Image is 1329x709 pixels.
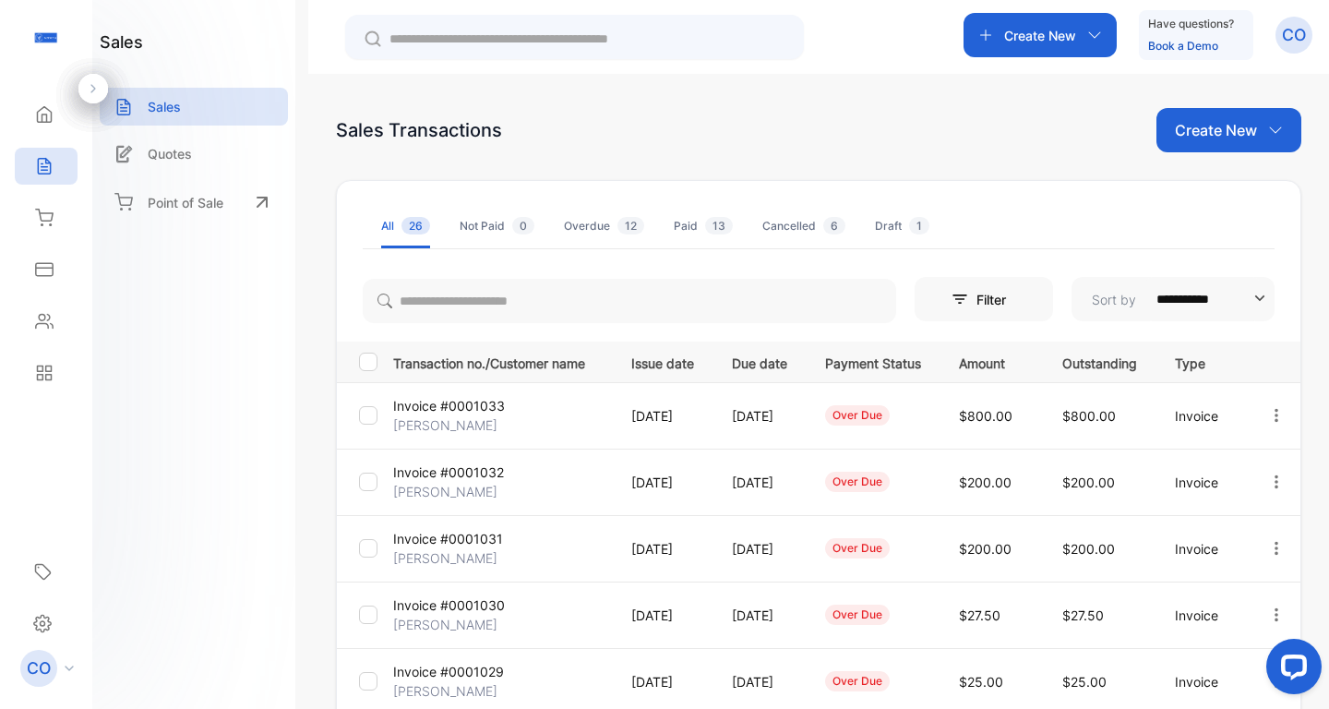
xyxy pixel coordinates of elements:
img: logo [32,24,60,52]
p: Invoice [1175,606,1229,625]
p: Quotes [148,144,192,163]
p: Type [1175,350,1229,373]
span: $27.50 [1062,607,1104,623]
p: [PERSON_NAME] [393,681,497,701]
span: $200.00 [1062,475,1115,490]
p: [DATE] [732,406,787,426]
div: over due [825,405,890,426]
p: Invoice #0001033 [393,396,505,415]
p: Create New [1004,26,1076,45]
div: Cancelled [762,218,845,234]
p: [DATE] [732,473,787,492]
p: Invoice [1175,672,1229,691]
a: Sales [100,88,288,126]
p: Amount [959,350,1024,373]
p: [PERSON_NAME] [393,615,497,634]
p: Sales [148,97,181,116]
p: Have questions? [1148,15,1234,33]
a: Book a Demo [1148,39,1218,53]
p: Invoice [1175,539,1229,559]
p: CO [1282,23,1306,47]
a: Point of Sale [100,182,288,222]
span: $27.50 [959,607,1000,623]
p: Point of Sale [148,193,223,212]
p: Invoice #0001032 [393,463,504,482]
div: over due [825,671,890,691]
p: Create New [1175,119,1257,141]
span: $200.00 [1062,541,1115,557]
span: $200.00 [959,541,1012,557]
p: [DATE] [631,606,694,625]
p: [DATE] [631,539,694,559]
a: Quotes [100,135,288,173]
div: Draft [875,218,929,234]
p: [DATE] [631,406,694,426]
button: Create New [1156,108,1301,152]
p: Transaction no./Customer name [393,350,608,373]
p: [DATE] [631,672,694,691]
p: [DATE] [732,672,787,691]
span: $25.00 [1062,674,1107,690]
div: All [381,218,430,234]
button: CO [1275,13,1312,57]
div: Overdue [564,218,644,234]
p: [PERSON_NAME] [393,482,497,501]
p: Invoice #0001031 [393,529,503,548]
div: over due [825,472,890,492]
span: $25.00 [959,674,1003,690]
span: 12 [617,217,644,234]
span: 13 [705,217,733,234]
p: Payment Status [825,350,921,373]
p: [PERSON_NAME] [393,548,497,568]
p: [DATE] [732,539,787,559]
div: Sales Transactions [336,116,502,144]
p: Invoice #0001029 [393,662,504,681]
iframe: LiveChat chat widget [1251,631,1329,709]
span: 6 [823,217,845,234]
div: over due [825,605,890,625]
p: CO [27,656,51,680]
span: $800.00 [1062,408,1116,424]
p: Invoice [1175,473,1229,492]
button: Create New [964,13,1117,57]
div: Not Paid [460,218,534,234]
p: Outstanding [1062,350,1137,373]
span: $800.00 [959,408,1012,424]
p: Due date [732,350,787,373]
div: Paid [674,218,733,234]
div: over due [825,538,890,559]
p: Invoice #0001030 [393,595,505,615]
p: [PERSON_NAME] [393,415,497,435]
span: 1 [909,217,929,234]
span: 0 [512,217,534,234]
button: Sort by [1072,277,1275,321]
p: Invoice [1175,406,1229,426]
h1: sales [100,30,143,54]
span: $200.00 [959,475,1012,490]
p: [DATE] [732,606,787,625]
p: Sort by [1092,290,1136,309]
span: 26 [401,217,430,234]
p: [DATE] [631,473,694,492]
p: Issue date [631,350,694,373]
